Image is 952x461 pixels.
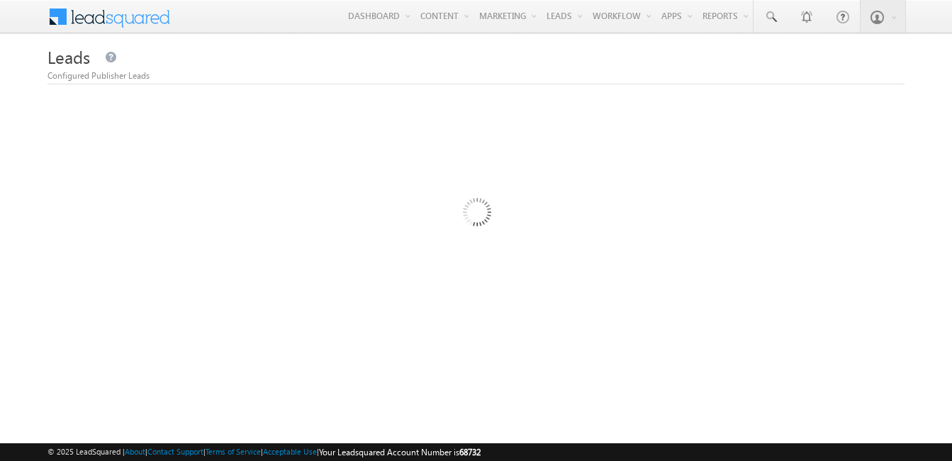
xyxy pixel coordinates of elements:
span: © 2025 LeadSquared | | | | | [47,445,481,459]
span: Leads [47,45,90,68]
span: Your Leadsquared Account Number is [319,447,481,457]
span: 68732 [459,447,481,457]
a: About [125,447,145,456]
a: Terms of Service [206,447,261,456]
img: Loading... [403,141,549,288]
div: Configured Publisher Leads [47,70,905,82]
a: Acceptable Use [263,447,317,456]
a: Contact Support [147,447,203,456]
